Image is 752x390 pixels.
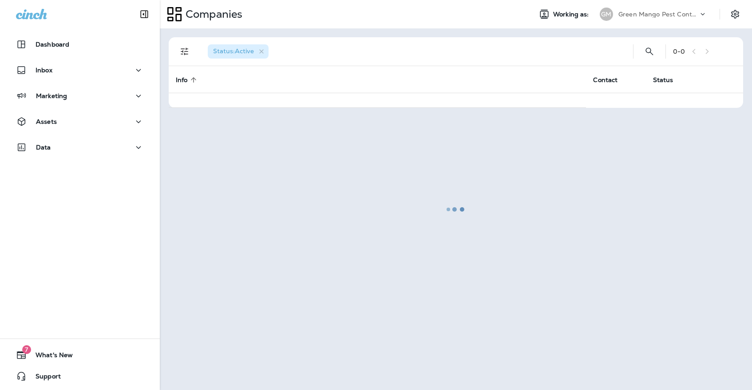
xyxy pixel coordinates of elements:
[553,11,591,18] span: Working as:
[36,144,51,151] p: Data
[22,345,31,354] span: 7
[618,11,698,18] p: Green Mango Pest Control
[27,351,73,362] span: What's New
[9,346,151,364] button: 7What's New
[36,118,57,125] p: Assets
[9,87,151,105] button: Marketing
[182,8,242,21] p: Companies
[27,373,61,383] span: Support
[9,35,151,53] button: Dashboard
[600,8,613,21] div: GM
[132,5,157,23] button: Collapse Sidebar
[9,138,151,156] button: Data
[36,41,69,48] p: Dashboard
[9,61,151,79] button: Inbox
[727,6,743,22] button: Settings
[36,67,52,74] p: Inbox
[9,367,151,385] button: Support
[36,92,67,99] p: Marketing
[9,113,151,130] button: Assets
